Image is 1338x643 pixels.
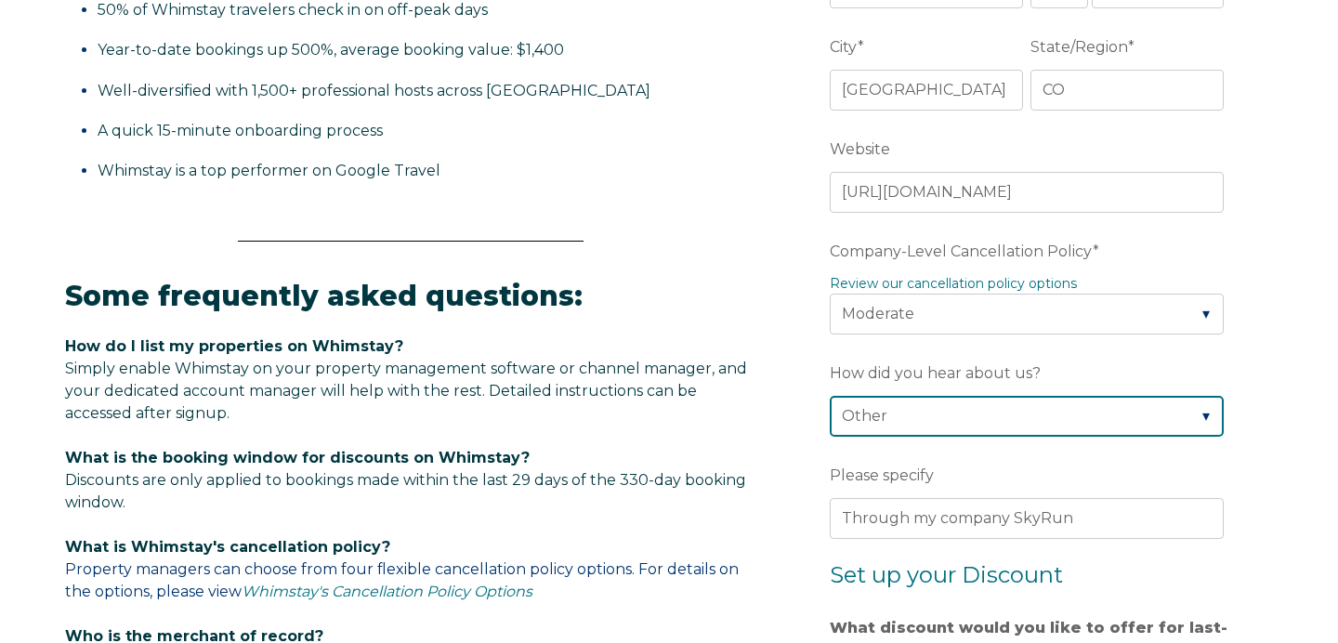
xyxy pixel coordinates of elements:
span: Year-to-date bookings up 500%, average booking value: $1,400 [98,41,564,59]
span: Company-Level Cancellation Policy [830,237,1093,266]
span: A quick 15-minute onboarding process [98,122,383,139]
span: What is the booking window for discounts on Whimstay? [65,449,530,466]
a: Review our cancellation policy options [830,275,1077,292]
span: How do I list my properties on Whimstay? [65,337,403,355]
span: 50% of Whimstay travelers check in on off-peak days [98,1,488,19]
span: Some frequently asked questions: [65,279,583,313]
span: Website [830,135,890,164]
span: Well-diversified with 1,500+ professional hosts across [GEOGRAPHIC_DATA] [98,82,650,99]
span: Simply enable Whimstay on your property management software or channel manager, and your dedicate... [65,360,747,422]
span: City [830,33,858,61]
span: How did you hear about us? [830,359,1041,387]
span: State/Region [1030,33,1128,61]
span: Please specify [830,461,934,490]
span: Whimstay is a top performer on Google Travel [98,162,440,179]
span: What is Whimstay's cancellation policy? [65,538,390,556]
a: Whimstay's Cancellation Policy Options [242,583,532,600]
span: Discounts are only applied to bookings made within the last 29 days of the 330-day booking window. [65,471,746,511]
p: Property managers can choose from four flexible cancellation policy options. For details on the o... [65,536,756,603]
span: Set up your Discount [830,561,1063,588]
